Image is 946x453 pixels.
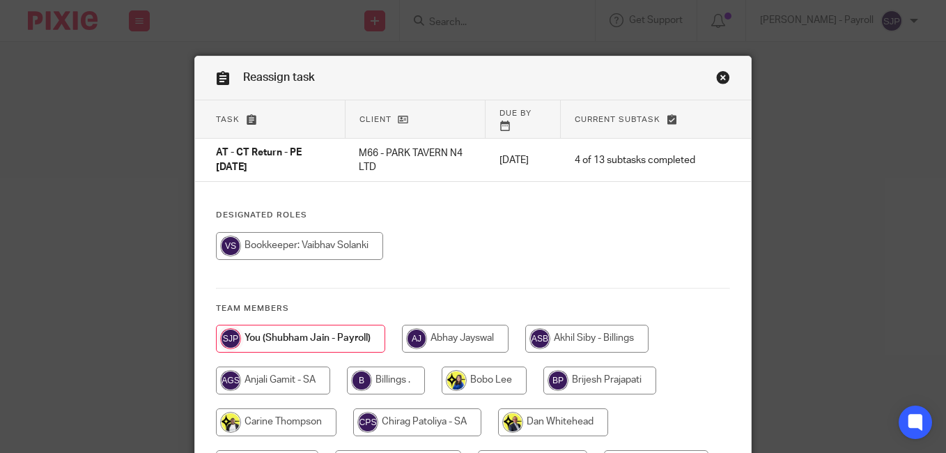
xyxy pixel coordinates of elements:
[499,109,532,117] span: Due by
[216,116,240,123] span: Task
[359,146,471,175] p: M66 - PARK TAVERN N4 LTD
[561,139,709,182] td: 4 of 13 subtasks completed
[575,116,660,123] span: Current subtask
[359,116,391,123] span: Client
[216,210,730,221] h4: Designated Roles
[216,303,730,314] h4: Team members
[716,70,730,89] a: Close this dialog window
[499,153,547,167] p: [DATE]
[243,72,315,83] span: Reassign task
[216,148,302,173] span: AT - CT Return - PE [DATE]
